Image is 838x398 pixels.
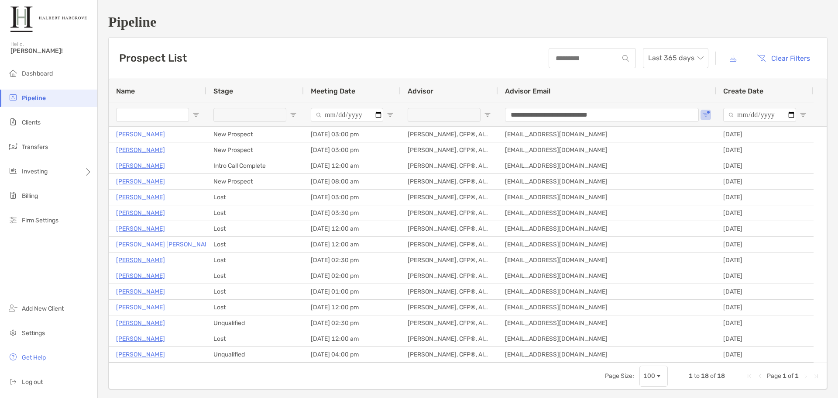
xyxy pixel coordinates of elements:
[116,223,165,234] a: [PERSON_NAME]
[505,87,550,95] span: Advisor Email
[311,108,383,122] input: Meeting Date Filter Input
[716,142,814,158] div: [DATE]
[723,87,763,95] span: Create Date
[694,372,700,380] span: to
[206,331,304,346] div: Lost
[716,331,814,346] div: [DATE]
[22,378,43,386] span: Log out
[648,48,703,68] span: Last 365 days
[311,87,355,95] span: Meeting Date
[22,354,46,361] span: Get Help
[116,129,165,140] a: [PERSON_NAME]
[643,372,655,380] div: 100
[206,205,304,221] div: Lost
[304,127,401,142] div: [DATE] 03:00 pm
[116,255,165,266] p: [PERSON_NAME]
[498,315,716,331] div: [EMAIL_ADDRESS][DOMAIN_NAME]
[689,372,693,380] span: 1
[206,284,304,299] div: Lost
[304,158,401,173] div: [DATE] 12:00 am
[723,108,796,122] input: Create Date Filter Input
[701,372,709,380] span: 18
[116,333,165,344] a: [PERSON_NAME]
[304,221,401,236] div: [DATE] 12:00 am
[206,315,304,331] div: Unqualified
[8,117,18,127] img: clients icon
[206,174,304,189] div: New Prospect
[716,127,814,142] div: [DATE]
[206,300,304,315] div: Lost
[304,253,401,268] div: [DATE] 02:30 pm
[498,331,716,346] div: [EMAIL_ADDRESS][DOMAIN_NAME]
[116,176,165,187] a: [PERSON_NAME]
[304,347,401,362] div: [DATE] 04:00 pm
[192,111,199,118] button: Open Filter Menu
[304,237,401,252] div: [DATE] 12:00 am
[206,268,304,284] div: Lost
[116,239,215,250] a: [PERSON_NAME] [PERSON_NAME]
[116,270,165,281] p: [PERSON_NAME]
[716,347,814,362] div: [DATE]
[401,174,498,189] div: [PERSON_NAME], CFP®, AIF®
[206,142,304,158] div: New Prospect
[716,268,814,284] div: [DATE]
[767,372,781,380] span: Page
[119,52,187,64] h3: Prospect List
[498,268,716,284] div: [EMAIL_ADDRESS][DOMAIN_NAME]
[401,127,498,142] div: [PERSON_NAME], CFP®, AIF®
[116,160,165,171] p: [PERSON_NAME]
[498,253,716,268] div: [EMAIL_ADDRESS][DOMAIN_NAME]
[22,305,64,312] span: Add New Client
[304,205,401,221] div: [DATE] 03:30 pm
[716,237,814,252] div: [DATE]
[206,127,304,142] div: New Prospect
[484,111,491,118] button: Open Filter Menu
[116,192,165,203] p: [PERSON_NAME]
[702,111,709,118] button: Open Filter Menu
[304,284,401,299] div: [DATE] 01:00 pm
[498,284,716,299] div: [EMAIL_ADDRESS][DOMAIN_NAME]
[800,111,807,118] button: Open Filter Menu
[22,217,58,224] span: Firm Settings
[10,3,87,35] img: Zoe Logo
[498,190,716,205] div: [EMAIL_ADDRESS][DOMAIN_NAME]
[716,205,814,221] div: [DATE]
[22,168,48,175] span: Investing
[716,300,814,315] div: [DATE]
[8,327,18,338] img: settings icon
[710,372,716,380] span: of
[401,237,498,252] div: [PERSON_NAME], CFP®, AIF®
[22,143,48,151] span: Transfers
[8,376,18,387] img: logout icon
[206,221,304,236] div: Lost
[498,127,716,142] div: [EMAIL_ADDRESS][DOMAIN_NAME]
[716,284,814,299] div: [DATE]
[8,303,18,313] img: add_new_client icon
[401,331,498,346] div: [PERSON_NAME], CFP®, AIF®
[639,366,668,387] div: Page Size
[498,300,716,315] div: [EMAIL_ADDRESS][DOMAIN_NAME]
[116,108,189,122] input: Name Filter Input
[108,14,828,30] h1: Pipeline
[716,190,814,205] div: [DATE]
[206,347,304,362] div: Unqualified
[802,373,809,380] div: Next Page
[8,190,18,201] img: billing icon
[813,373,820,380] div: Last Page
[10,47,92,55] span: [PERSON_NAME]!
[116,302,165,313] p: [PERSON_NAME]
[22,70,53,77] span: Dashboard
[408,87,433,95] span: Advisor
[116,318,165,329] a: [PERSON_NAME]
[750,48,817,68] button: Clear Filters
[498,205,716,221] div: [EMAIL_ADDRESS][DOMAIN_NAME]
[401,268,498,284] div: [PERSON_NAME], CFP®, AIF®
[605,372,634,380] div: Page Size:
[116,349,165,360] a: [PERSON_NAME]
